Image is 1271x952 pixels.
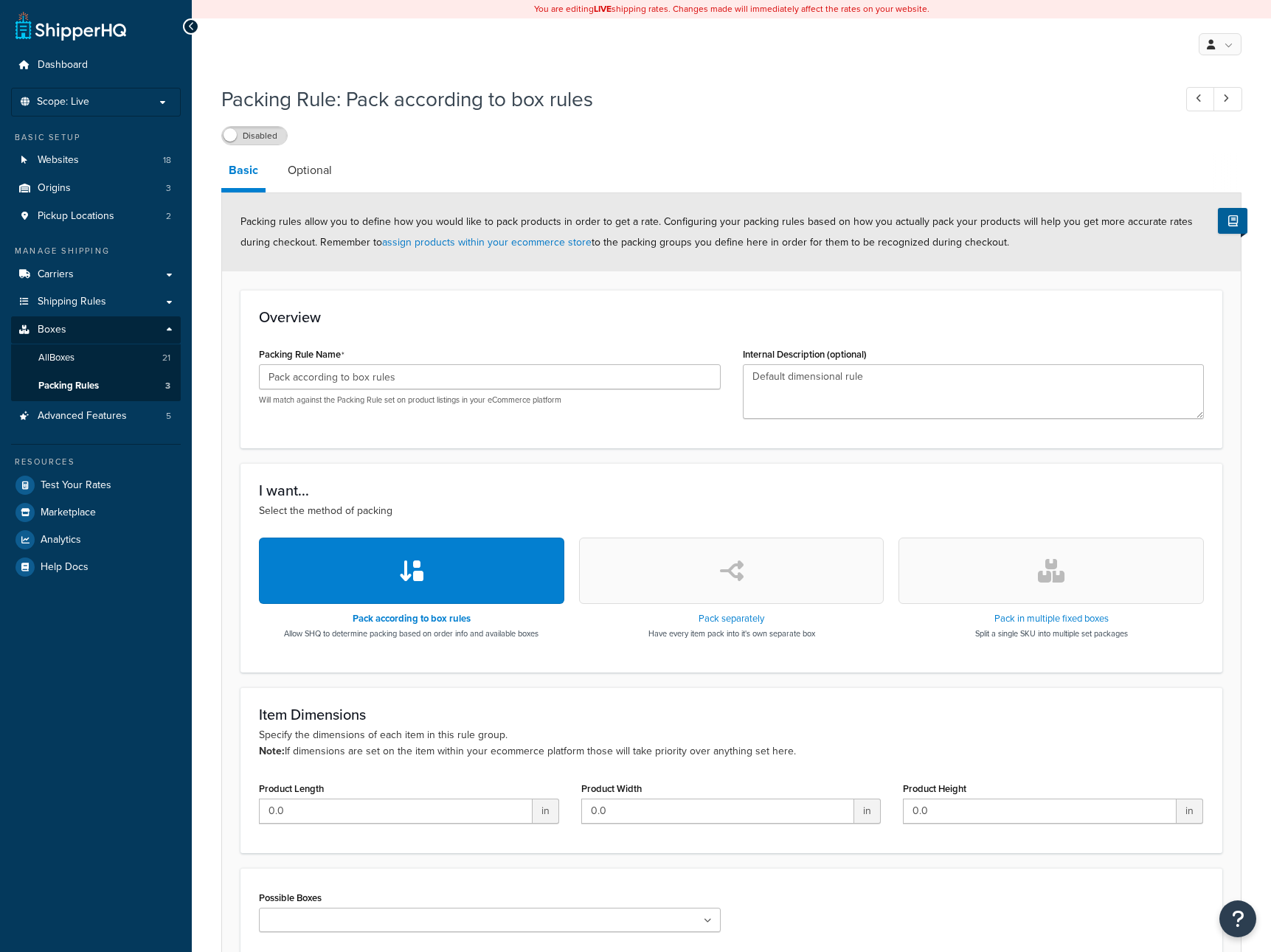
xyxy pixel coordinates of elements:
[11,131,181,144] div: Basic Setup
[743,349,867,360] label: Internal Description (optional)
[38,210,114,223] span: Pickup Locations
[11,403,181,430] li: Advanced Features
[382,234,592,250] a: assign products within your ecommerce store
[1218,208,1247,234] button: Show Help Docs
[38,380,99,392] span: Packing Rules
[1177,799,1203,824] span: in
[11,527,181,553] a: Analytics
[259,349,344,361] label: Packing Rule Name
[166,210,171,223] span: 2
[41,561,89,574] span: Help Docs
[11,499,181,526] a: Marketplace
[222,127,287,145] label: Disabled
[284,614,538,624] h3: Pack according to box rules
[11,245,181,257] div: Manage Shipping
[975,628,1128,639] p: Split a single SKU into multiple set packages
[1186,87,1215,111] a: Previous Record
[648,628,815,639] p: Have every item pack into it's own separate box
[11,203,181,230] li: Pickup Locations
[41,479,111,492] span: Test Your Rates
[259,783,324,794] label: Product Length
[11,372,181,400] li: Packing Rules
[11,472,181,498] a: Test Your Rates
[38,410,127,423] span: Advanced Features
[38,59,88,72] span: Dashboard
[41,534,81,546] span: Analytics
[11,147,181,174] a: Websites18
[38,268,74,281] span: Carriers
[165,380,170,392] span: 3
[11,372,181,400] a: Packing Rules3
[11,52,181,79] a: Dashboard
[38,182,71,195] span: Origins
[162,352,170,364] span: 21
[163,154,171,167] span: 18
[38,324,66,336] span: Boxes
[259,482,1204,498] h3: I want...
[533,799,559,824] span: in
[284,628,538,639] p: Allow SHQ to determine packing based on order info and available boxes
[41,507,96,519] span: Marketplace
[11,261,181,288] a: Carriers
[594,2,612,15] b: LIVE
[975,614,1128,624] h3: Pack in multiple fixed boxes
[221,85,1159,114] h1: Packing Rule: Pack according to box rules
[259,395,721,406] p: Will match against the Packing Rule set on product listings in your eCommerce platform
[221,153,266,192] a: Basic
[37,96,89,108] span: Scope: Live
[11,456,181,468] div: Resources
[903,783,966,794] label: Product Height
[259,706,1204,723] h3: Item Dimensions
[11,344,181,372] a: AllBoxes21
[1213,87,1242,111] a: Next Record
[259,892,322,903] label: Possible Boxes
[166,182,171,195] span: 3
[38,154,79,167] span: Websites
[240,214,1193,250] span: Packing rules allow you to define how you would like to pack products in order to get a rate. Con...
[11,175,181,202] a: Origins3
[11,288,181,316] a: Shipping Rules
[854,799,881,824] span: in
[648,614,815,624] h3: Pack separately
[743,364,1205,419] textarea: Default dimensional rule
[280,153,339,188] a: Optional
[1219,900,1256,937] button: Open Resource Center
[581,783,642,794] label: Product Width
[259,727,1204,760] p: Specify the dimensions of each item in this rule group. If dimensions are set on the item within ...
[11,554,181,580] a: Help Docs
[166,410,171,423] span: 5
[11,316,181,400] li: Boxes
[38,352,75,364] span: All Boxes
[259,309,1204,325] h3: Overview
[11,203,181,230] a: Pickup Locations2
[259,503,1204,519] p: Select the method of packing
[38,296,106,308] span: Shipping Rules
[11,175,181,202] li: Origins
[11,403,181,430] a: Advanced Features5
[259,743,285,759] b: Note:
[11,147,181,174] li: Websites
[11,316,181,344] a: Boxes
